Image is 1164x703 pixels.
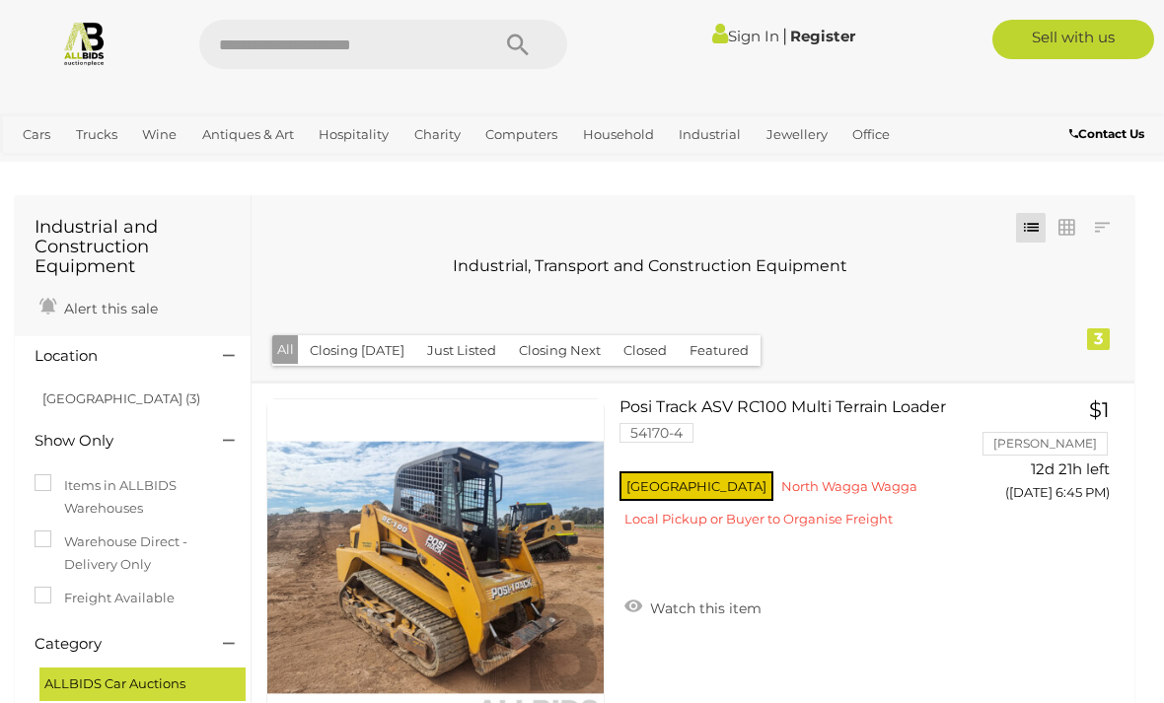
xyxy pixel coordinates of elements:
a: Contact Us [1069,123,1149,145]
div: 3 [1087,328,1110,350]
button: Closing [DATE] [298,335,416,366]
span: $1 [1089,397,1110,422]
button: Search [469,20,567,69]
label: Warehouse Direct - Delivery Only [35,530,231,577]
span: Watch this item [645,599,762,617]
h4: Category [35,636,193,653]
a: Sell with us [992,20,1154,59]
h4: Show Only [35,433,193,450]
a: Trucks [68,118,125,151]
span: Alert this sale [59,300,158,317]
span: | [782,25,787,46]
a: Sign In [712,27,779,45]
h4: Location [35,348,193,365]
a: Alert this sale [35,292,163,321]
label: Items in ALLBIDS Warehouses [35,474,231,521]
a: $1 [PERSON_NAME] 12d 21h left ([DATE] 6:45 PM) [1002,398,1115,512]
h1: Industrial and Construction Equipment [35,218,231,276]
li: [PERSON_NAME] [982,432,1108,456]
a: Register [790,27,855,45]
a: Cars [15,118,58,151]
button: Closed [612,335,679,366]
a: [GEOGRAPHIC_DATA] (3) [42,390,200,406]
a: Computers [477,118,565,151]
button: Featured [678,335,761,366]
a: Hospitality [311,118,397,151]
label: Freight Available [35,587,175,609]
button: Closing Next [507,335,613,366]
a: [GEOGRAPHIC_DATA] [81,151,237,183]
a: Jewellery [759,118,836,151]
button: All [272,335,299,364]
a: Watch this item [619,592,766,621]
a: Charity [406,118,469,151]
a: Office [844,118,898,151]
h3: Industrial, Transport and Construction Equipment [286,257,1014,275]
a: Wine [134,118,184,151]
a: Sports [15,151,71,183]
button: Just Listed [415,335,508,366]
a: Industrial [671,118,749,151]
a: Household [575,118,662,151]
img: Allbids.com.au [61,20,108,66]
div: ALLBIDS Car Auctions [39,668,246,700]
a: Antiques & Art [194,118,302,151]
a: Posi Track ASV RC100 Multi Terrain Loader 54170-4 [GEOGRAPHIC_DATA] North Wagga Wagga Local Picku... [634,398,973,542]
b: Contact Us [1069,126,1144,141]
